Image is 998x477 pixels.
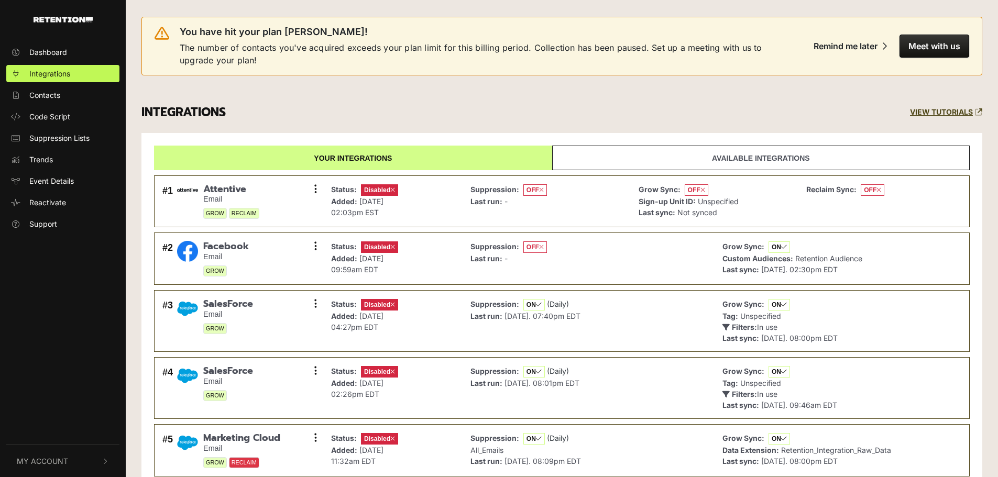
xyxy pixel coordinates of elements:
div: #2 [162,241,173,276]
strong: Filters: [732,390,757,398]
span: Disabled [361,433,398,445]
span: Suppression Lists [29,132,90,143]
span: [DATE]. 08:01pm EDT [505,379,579,387]
span: ON [523,366,545,378]
strong: Last run: [470,379,502,387]
span: - [505,197,508,206]
a: Your integrations [154,146,552,170]
span: [DATE] 11:32am EDT [331,446,383,465]
strong: Added: [331,446,357,454]
strong: Last sync: [639,208,675,217]
span: [DATE]. 08:00pm EDT [761,457,838,465]
span: [DATE]. 09:46am EDT [761,401,837,409]
p: In use [722,389,837,400]
a: Available integrations [552,146,970,170]
span: Retention_Integration_Raw_Data [781,446,891,454]
span: [DATE]. 07:40pm EDT [505,312,580,320]
span: Marketing Cloud [203,432,280,444]
span: (Daily) [547,367,569,375]
span: GROW [203,323,227,334]
span: - [505,254,508,263]
span: GROW [203,390,227,401]
a: Event Details [6,172,119,190]
div: #5 [162,432,173,468]
strong: Custom Audiences: [722,254,793,263]
p: In use [722,321,838,332]
strong: Added: [331,379,357,387]
span: ON [769,241,790,253]
span: OFF [523,184,547,196]
span: Integrations [29,68,70,79]
span: ON [523,433,545,445]
a: Code Script [6,108,119,125]
span: Reactivate [29,197,66,208]
strong: Status: [331,242,357,251]
a: Integrations [6,65,119,82]
span: Unspecified [740,312,781,320]
span: OFF [523,241,547,253]
span: My Account [17,456,68,467]
strong: Grow Sync: [722,434,764,442]
strong: Status: [331,367,357,375]
strong: Grow Sync: [722,299,764,308]
strong: Last sync: [722,334,759,342]
strong: Tag: [722,312,738,320]
span: (Daily) [547,434,569,442]
span: Unspecified [698,197,739,206]
img: SalesForce [177,365,198,386]
strong: Sign-up Unit ID: [639,197,696,206]
img: Retention.com [34,17,93,23]
span: The number of contacts you've acquired exceeds your plan limit for this billing period. Collectio... [180,41,778,66]
span: Dashboard [29,47,67,58]
span: Disabled [361,366,398,378]
a: Dashboard [6,43,119,61]
strong: Last sync: [722,265,759,274]
strong: Grow Sync: [639,185,681,194]
strong: Status: [331,185,357,194]
a: VIEW TUTORIALS [910,108,982,117]
span: Unspecified [740,379,781,387]
span: [DATE]. 02:30pm EDT [761,265,838,274]
span: OFF [861,184,884,196]
button: My Account [6,445,119,477]
strong: Suppression: [470,367,519,375]
small: Email [203,377,253,386]
strong: Last sync: [722,457,759,465]
img: Marketing Cloud [177,432,198,453]
strong: Reclaim Sync: [806,185,857,194]
strong: Suppression: [470,434,519,442]
span: GROW [203,265,227,276]
span: Facebook [203,241,249,252]
a: Trends [6,151,119,168]
span: GROW [203,457,227,468]
span: Disabled [361,299,398,310]
strong: Status: [331,299,357,308]
span: Contacts [29,90,60,101]
span: [DATE]. 08:00pm EDT [761,334,838,342]
span: [DATE] 02:03pm EST [331,197,383,217]
div: Remind me later [814,41,878,51]
strong: Added: [331,312,357,320]
button: Meet with us [900,35,969,58]
span: [DATE]. 08:09pm EDT [505,457,581,465]
h3: INTEGRATIONS [141,105,226,120]
strong: Last run: [470,254,502,263]
span: Disabled [361,241,398,253]
span: ON [523,299,545,310]
span: You have hit your plan [PERSON_NAME]! [180,26,368,38]
a: Reactivate [6,194,119,211]
span: Retention Audience [795,254,862,263]
span: GROW [203,208,227,219]
strong: Added: [331,197,357,206]
span: Code Script [29,111,70,122]
small: Email [203,195,259,204]
span: [DATE] 04:27pm EDT [331,312,383,331]
span: All_Emails [470,446,503,454]
span: RECLAIM [229,457,259,468]
img: Attentive [177,188,198,192]
span: ON [769,366,790,378]
span: Not synced [677,208,717,217]
span: Disabled [361,184,398,196]
strong: Data Extension: [722,446,779,454]
button: Remind me later [805,35,895,58]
